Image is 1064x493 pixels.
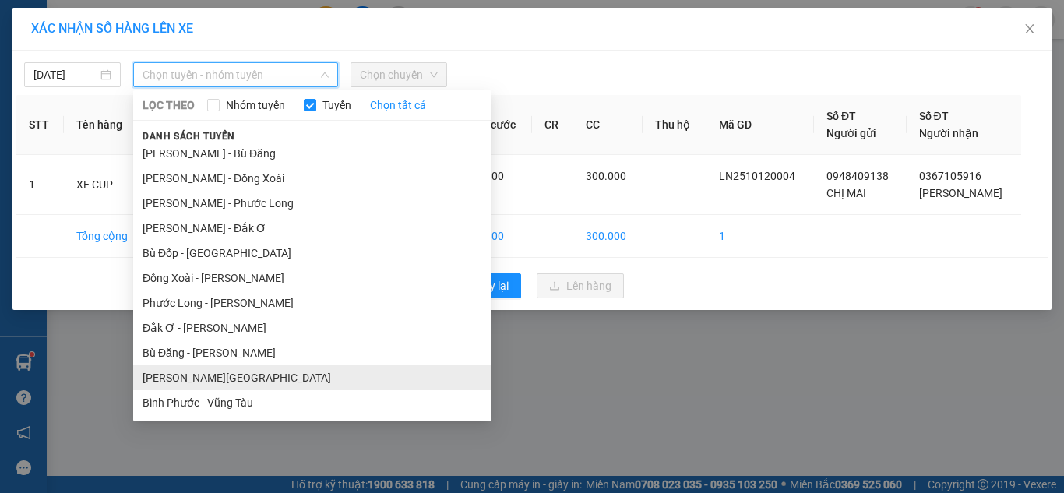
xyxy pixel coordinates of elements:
li: [PERSON_NAME] - Đồng Xoài [133,166,491,191]
span: 0948409138 [826,170,889,182]
span: Chọn tuyến - nhóm tuyến [143,63,329,86]
span: Người gửi [826,127,876,139]
li: Bù Đốp - [GEOGRAPHIC_DATA] [133,241,491,266]
li: [PERSON_NAME] - Đắk Ơ [133,216,491,241]
button: uploadLên hàng [537,273,624,298]
th: CR [532,95,573,155]
span: Số ĐT [826,110,856,122]
li: Đồng Xoài - [PERSON_NAME] [133,266,491,291]
div: VP Lộc Ninh [13,13,111,51]
li: [PERSON_NAME] - Phước Long [133,191,491,216]
th: Thu hộ [643,95,706,155]
th: Tên hàng [64,95,145,155]
input: 12/10/2025 [33,66,97,83]
li: Đắk Ơ - [PERSON_NAME] [133,315,491,340]
td: Tổng cộng [64,215,145,258]
a: Chọn tất cả [370,97,426,114]
th: Mã GD [706,95,814,155]
div: CHỊ MAI [13,51,111,69]
span: LỌC THEO [143,97,195,114]
span: Tuyến [316,97,358,114]
span: 0367105916 [919,170,981,182]
span: Người nhận [919,127,978,139]
th: CC [573,95,643,155]
span: XÁC NHẬN SỐ HÀNG LÊN XE [31,21,193,36]
span: close [1023,23,1036,35]
td: 1 [706,215,814,258]
div: [PERSON_NAME] [122,32,246,51]
span: LN2510120004 [719,170,795,182]
div: 300.000 [119,100,248,122]
span: Nhận: [122,15,159,31]
span: [PERSON_NAME] [919,187,1002,199]
td: 1 [16,155,64,215]
span: Chọn chuyến [360,63,438,86]
div: VP Quận 5 [122,13,246,32]
span: Gửi: [13,15,37,31]
span: CC : [119,104,141,121]
li: Bù Đăng - [PERSON_NAME] [133,340,491,365]
td: XE CUP [64,155,145,215]
span: down [320,70,329,79]
span: Danh sách tuyến [133,129,245,143]
span: Số ĐT [919,110,949,122]
li: Bình Phước - Vũng Tàu [133,390,491,415]
th: STT [16,95,64,155]
li: [PERSON_NAME] - Bù Đăng [133,141,491,166]
button: Close [1008,8,1052,51]
span: Nhóm tuyến [220,97,291,114]
span: CHỊ MAI [826,187,866,199]
li: [PERSON_NAME][GEOGRAPHIC_DATA] [133,365,491,390]
li: Phước Long - [PERSON_NAME] [133,291,491,315]
span: 300.000 [586,170,626,182]
td: 300.000 [573,215,643,258]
